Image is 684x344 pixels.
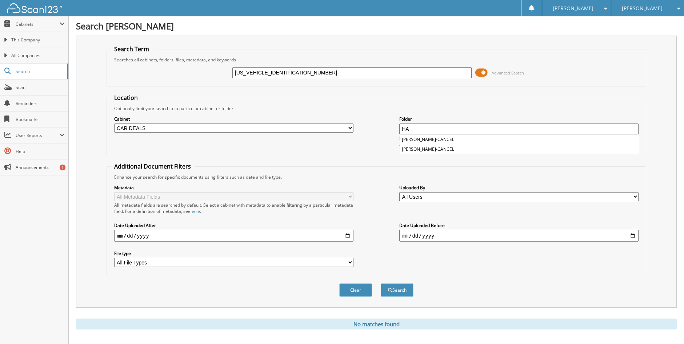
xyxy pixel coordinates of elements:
[553,6,593,11] span: [PERSON_NAME]
[339,283,372,297] button: Clear
[11,52,65,59] span: All Companies
[111,57,643,63] div: Searches all cabinets, folders, files, metadata, and keywords
[111,162,195,170] legend: Additional Document Filters
[111,45,153,53] legend: Search Term
[16,21,60,27] span: Cabinets
[111,105,643,112] div: Optionally limit your search to a particular cabinet or folder
[16,68,64,74] span: Search
[60,165,65,170] div: 1
[114,250,353,256] label: File type
[622,6,663,11] span: [PERSON_NAME]
[11,37,65,43] span: This Company
[191,208,200,214] a: here
[16,116,65,122] span: Bookmarks
[16,148,65,154] span: Help
[16,100,65,106] span: Reminders
[381,283,413,297] button: Search
[399,185,639,191] label: Uploaded By
[114,230,353,242] input: start
[114,222,353,228] label: Date Uploaded After
[76,319,677,329] div: No matches found
[400,144,639,154] li: [PERSON_NAME]-CANCEL
[16,164,65,170] span: Announcements
[114,185,353,191] label: Metadata
[400,134,639,144] li: [PERSON_NAME]-CANCEL
[399,230,639,242] input: end
[114,116,353,122] label: Cabinet
[399,222,639,228] label: Date Uploaded Before
[492,70,524,76] span: Advanced Search
[76,20,677,32] h1: Search [PERSON_NAME]
[111,174,643,180] div: Enhance your search for specific documents using filters such as date and file type.
[7,3,62,13] img: scan123-logo-white.svg
[114,202,353,214] div: All metadata fields are searched by default. Select a cabinet with metadata to enable filtering b...
[111,94,141,102] legend: Location
[16,84,65,90] span: Scan
[16,132,60,138] span: User Reports
[399,116,639,122] label: Folder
